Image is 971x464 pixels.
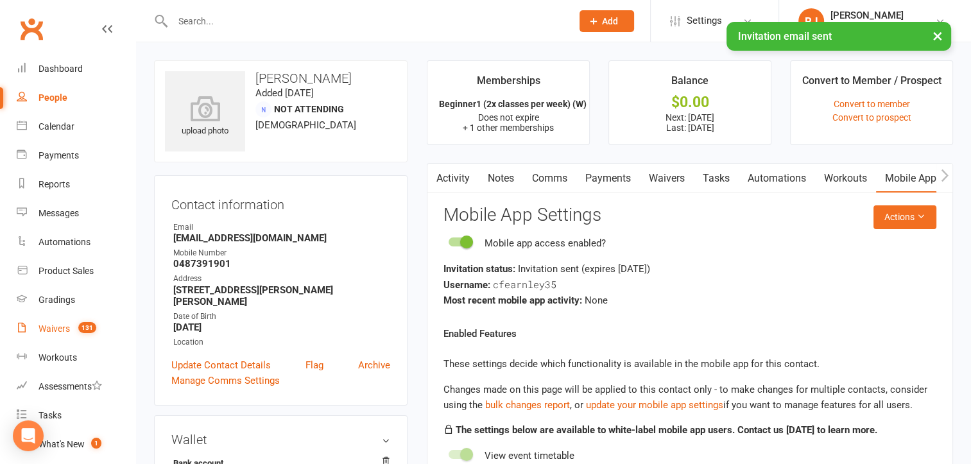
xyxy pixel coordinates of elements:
[39,323,70,334] div: Waivers
[876,164,945,193] a: Mobile App
[17,343,135,372] a: Workouts
[640,164,694,193] a: Waivers
[171,357,271,373] a: Update Contact Details
[78,322,96,333] span: 131
[17,112,135,141] a: Calendar
[39,121,74,132] div: Calendar
[15,13,47,45] a: Clubworx
[39,150,79,160] div: Payments
[443,356,936,372] p: These settings decide which functionality is available in the mobile app for this contact.
[798,8,824,34] div: RJ
[17,83,135,112] a: People
[694,164,739,193] a: Tasks
[815,164,876,193] a: Workouts
[443,263,515,275] strong: Invitation status:
[485,236,606,251] div: Mobile app access enabled?
[173,258,390,270] strong: 0487391901
[173,322,390,333] strong: [DATE]
[39,208,79,218] div: Messages
[802,73,941,96] div: Convert to Member / Prospect
[255,87,314,99] time: Added [DATE]
[443,205,936,225] h3: Mobile App Settings
[586,399,723,411] a: update your mobile app settings
[581,263,650,275] span: (expires [DATE] )
[17,430,135,459] a: What's New1
[17,314,135,343] a: Waivers 131
[173,284,390,307] strong: [STREET_ADDRESS][PERSON_NAME][PERSON_NAME]
[173,232,390,244] strong: [EMAIL_ADDRESS][DOMAIN_NAME]
[602,16,618,26] span: Add
[39,266,94,276] div: Product Sales
[165,96,245,138] div: upload photo
[456,424,877,436] strong: The settings below are available to white-label mobile app users. Contact us [DATE] to learn more.
[39,64,83,74] div: Dashboard
[576,164,640,193] a: Payments
[833,99,909,109] a: Convert to member
[39,439,85,449] div: What's New
[830,10,916,21] div: [PERSON_NAME]
[443,295,582,306] strong: Most recent mobile app activity:
[39,92,67,103] div: People
[479,164,523,193] a: Notes
[463,123,554,133] span: + 1 other memberships
[671,73,709,96] div: Balance
[830,21,916,33] div: Precision Martial Arts
[17,199,135,228] a: Messages
[39,352,77,363] div: Workouts
[169,12,563,30] input: Search...
[687,6,722,35] span: Settings
[17,228,135,257] a: Automations
[171,193,390,212] h3: Contact information
[255,119,356,131] span: [DEMOGRAPHIC_DATA]
[621,96,759,109] div: $0.00
[926,22,949,49] button: ×
[443,382,936,413] div: Changes made on this page will be applied to this contact only - to make changes for multiple con...
[832,112,911,123] a: Convert to prospect
[621,112,759,133] p: Next: [DATE] Last: [DATE]
[39,295,75,305] div: Gradings
[873,205,936,228] button: Actions
[13,420,44,451] div: Open Intercom Messenger
[17,141,135,170] a: Payments
[17,372,135,401] a: Assessments
[173,221,390,234] div: Email
[485,399,586,411] span: , or
[274,104,344,114] span: Not Attending
[439,99,587,109] strong: Beginner1 (2x classes per week) (W)
[171,373,280,388] a: Manage Comms Settings
[91,438,101,449] span: 1
[173,273,390,285] div: Address
[523,164,576,193] a: Comms
[17,257,135,286] a: Product Sales
[305,357,323,373] a: Flag
[485,399,570,411] a: bulk changes report
[585,295,608,306] span: None
[427,164,479,193] a: Activity
[726,22,951,51] div: Invitation email sent
[478,112,539,123] span: Does not expire
[39,410,62,420] div: Tasks
[17,55,135,83] a: Dashboard
[443,326,517,341] label: Enabled Features
[17,170,135,199] a: Reports
[165,71,397,85] h3: [PERSON_NAME]
[171,433,390,447] h3: Wallet
[493,278,556,291] span: cfearnley35
[39,237,90,247] div: Automations
[39,381,102,391] div: Assessments
[173,336,390,348] div: Location
[39,179,70,189] div: Reports
[173,247,390,259] div: Mobile Number
[173,311,390,323] div: Date of Birth
[485,450,574,461] span: View event timetable
[358,357,390,373] a: Archive
[580,10,634,32] button: Add
[443,261,936,277] div: Invitation sent
[443,279,490,291] strong: Username:
[17,401,135,430] a: Tasks
[17,286,135,314] a: Gradings
[739,164,815,193] a: Automations
[477,73,540,96] div: Memberships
